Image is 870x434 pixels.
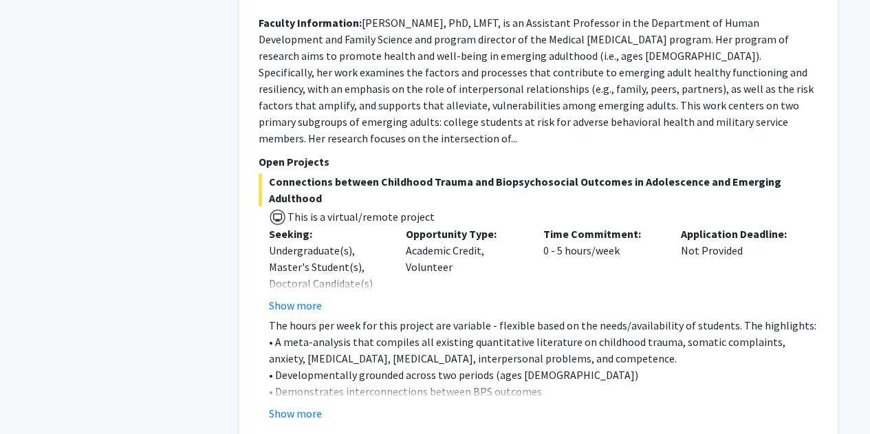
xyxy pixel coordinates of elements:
p: Seeking: [269,226,386,242]
button: Show more [269,405,322,422]
p: Application Deadline: [681,226,798,242]
div: 0 - 5 hours/week [533,226,671,314]
iframe: Chat [10,372,58,424]
span: This is a virtual/remote project [286,210,435,224]
p: Open Projects [259,153,818,170]
p: • Developmentally grounded across two periods (ages [DEMOGRAPHIC_DATA]) [269,367,818,383]
button: Show more [269,297,322,314]
p: Time Commitment: [543,226,660,242]
b: Faculty Information: [259,16,362,30]
p: The hours per week for this project are variable - flexible based on the needs/availability of st... [269,317,818,334]
div: Academic Credit, Volunteer [395,226,533,314]
p: Opportunity Type: [406,226,523,242]
span: Connections between Childhood Trauma and Biopsychosocial Outcomes in Adolescence and Emerging Adu... [259,173,818,206]
fg-read-more: [PERSON_NAME], PhD, LMFT, is an Assistant Professor in the Department of Human Development and Fa... [259,16,814,145]
p: • A meta-analysis that compiles all existing quantitative literature on childhood trauma, somatic... [269,334,818,367]
p: • Demonstrates interconnections between BPS outcomes [269,383,818,400]
div: Undergraduate(s), Master's Student(s), Doctoral Candidate(s) (PhD, MD, DMD, PharmD, etc.) [269,242,386,325]
div: Not Provided [671,226,808,314]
